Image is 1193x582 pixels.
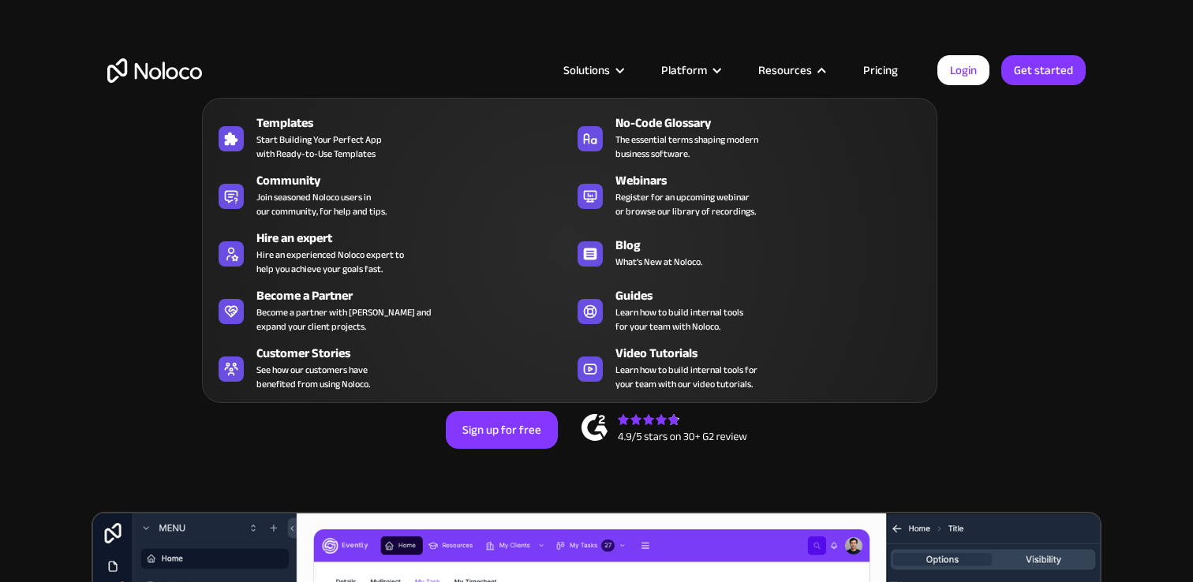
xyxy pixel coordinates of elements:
a: Sign up for free [446,411,558,449]
div: No-Code Glossary [615,114,936,132]
h2: Business Apps for Teams [107,162,1086,289]
a: Become a PartnerBecome a partner with [PERSON_NAME] andexpand your client projects. [211,283,570,337]
nav: Resources [202,76,937,403]
div: Platform [641,60,739,80]
div: Guides [615,286,936,305]
div: Resources [739,60,843,80]
span: What's New at Noloco. [615,255,702,269]
a: No-Code GlossaryThe essential terms shaping modernbusiness software. [570,110,929,164]
div: Hire an expert [256,229,577,248]
span: Learn how to build internal tools for your team with our video tutorials. [615,363,757,391]
span: Learn how to build internal tools for your team with Noloco. [615,305,743,334]
div: Solutions [544,60,641,80]
a: GuidesLearn how to build internal toolsfor your team with Noloco. [570,283,929,337]
div: Video Tutorials [615,344,936,363]
div: Blog [615,236,936,255]
a: WebinarsRegister for an upcoming webinaror browse our library of recordings. [570,168,929,222]
a: Login [937,55,989,85]
span: The essential terms shaping modern business software. [615,132,758,161]
a: Get started [1001,55,1086,85]
div: Become a partner with [PERSON_NAME] and expand your client projects. [256,305,432,334]
div: Customer Stories [256,344,577,363]
a: CommunityJoin seasoned Noloco users inour community, for help and tips. [211,168,570,222]
div: Community [256,171,577,190]
div: Webinars [615,171,936,190]
a: BlogWhat's New at Noloco. [570,226,929,279]
span: Register for an upcoming webinar or browse our library of recordings. [615,190,756,218]
span: Join seasoned Noloco users in our community, for help and tips. [256,190,387,218]
a: Video TutorialsLearn how to build internal tools foryour team with our video tutorials. [570,341,929,394]
a: Hire an expertHire an experienced Noloco expert tohelp you achieve your goals fast. [211,226,570,279]
span: See how our customers have benefited from using Noloco. [256,363,370,391]
div: Solutions [563,60,610,80]
div: Platform [661,60,707,80]
span: Start Building Your Perfect App with Ready-to-Use Templates [256,132,382,161]
div: Hire an experienced Noloco expert to help you achieve your goals fast. [256,248,404,276]
a: Pricing [843,60,918,80]
div: Become a Partner [256,286,577,305]
div: Templates [256,114,577,132]
a: TemplatesStart Building Your Perfect Appwith Ready-to-Use Templates [211,110,570,164]
a: home [107,58,202,83]
a: Customer StoriesSee how our customers havebenefited from using Noloco. [211,341,570,394]
div: Resources [758,60,812,80]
